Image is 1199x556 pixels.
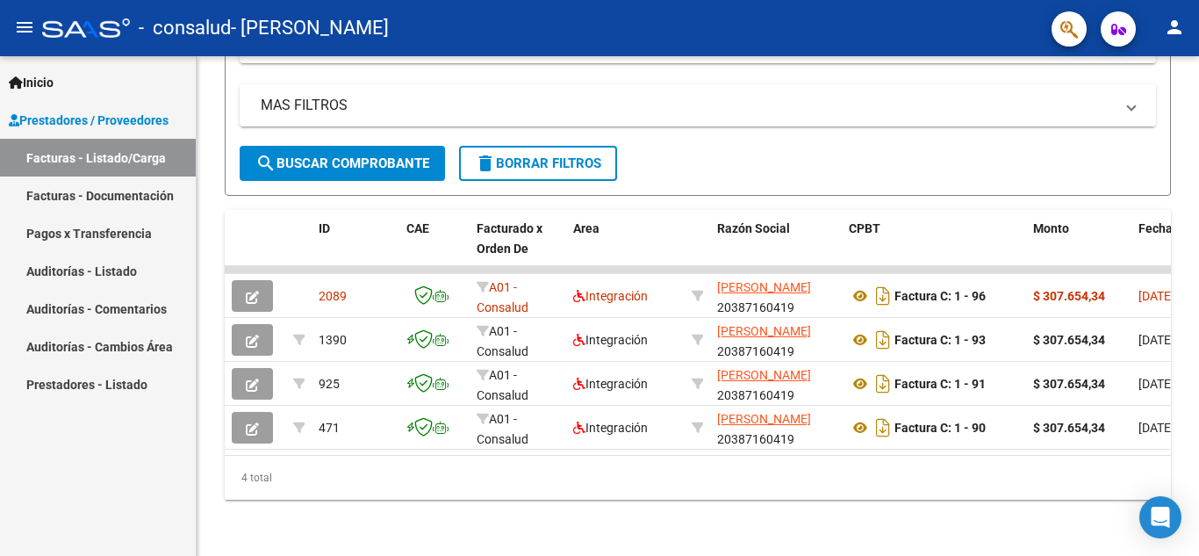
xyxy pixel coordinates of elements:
[240,84,1156,126] mat-expansion-panel-header: MAS FILTROS
[894,377,986,391] strong: Factura C: 1 - 91
[573,221,599,235] span: Area
[717,278,835,314] div: 20387160419
[1033,421,1105,435] strong: $ 307.654,34
[872,326,894,354] i: Descargar documento
[477,280,528,314] span: A01 - Consalud
[475,153,496,174] mat-icon: delete
[255,153,276,174] mat-icon: search
[139,9,231,47] span: - consalud
[477,221,542,256] span: Facturado x Orden De
[477,368,528,402] span: A01 - Consalud
[717,324,811,338] span: [PERSON_NAME]
[894,421,986,435] strong: Factura C: 1 - 90
[717,221,790,235] span: Razón Social
[225,456,1171,500] div: 4 total
[710,210,842,287] datatable-header-cell: Razón Social
[1139,496,1181,538] div: Open Intercom Messenger
[255,155,429,171] span: Buscar Comprobante
[1138,289,1174,303] span: [DATE]
[1138,421,1174,435] span: [DATE]
[717,321,835,358] div: 20387160419
[842,210,1026,287] datatable-header-cell: CPBT
[312,210,399,287] datatable-header-cell: ID
[319,333,347,347] span: 1390
[231,9,389,47] span: - [PERSON_NAME]
[477,324,528,358] span: A01 - Consalud
[261,96,1114,115] mat-panel-title: MAS FILTROS
[9,73,54,92] span: Inicio
[872,414,894,442] i: Descargar documento
[717,412,811,426] span: [PERSON_NAME]
[240,146,445,181] button: Buscar Comprobante
[717,368,811,382] span: [PERSON_NAME]
[406,221,429,235] span: CAE
[1033,289,1105,303] strong: $ 307.654,34
[1138,333,1174,347] span: [DATE]
[1138,377,1174,391] span: [DATE]
[573,421,648,435] span: Integración
[9,111,169,130] span: Prestadores / Proveedores
[573,333,648,347] span: Integración
[1033,333,1105,347] strong: $ 307.654,34
[319,289,347,303] span: 2089
[872,282,894,310] i: Descargar documento
[1026,210,1131,287] datatable-header-cell: Monto
[1033,377,1105,391] strong: $ 307.654,34
[14,17,35,38] mat-icon: menu
[573,377,648,391] span: Integración
[477,412,528,446] span: A01 - Consalud
[319,221,330,235] span: ID
[319,377,340,391] span: 925
[894,289,986,303] strong: Factura C: 1 - 96
[470,210,566,287] datatable-header-cell: Facturado x Orden De
[894,333,986,347] strong: Factura C: 1 - 93
[566,210,685,287] datatable-header-cell: Area
[399,210,470,287] datatable-header-cell: CAE
[717,409,835,446] div: 20387160419
[319,421,340,435] span: 471
[1033,221,1069,235] span: Monto
[459,146,617,181] button: Borrar Filtros
[475,155,601,171] span: Borrar Filtros
[1164,17,1185,38] mat-icon: person
[573,289,648,303] span: Integración
[872,370,894,398] i: Descargar documento
[849,221,880,235] span: CPBT
[717,280,811,294] span: [PERSON_NAME]
[717,365,835,402] div: 20387160419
